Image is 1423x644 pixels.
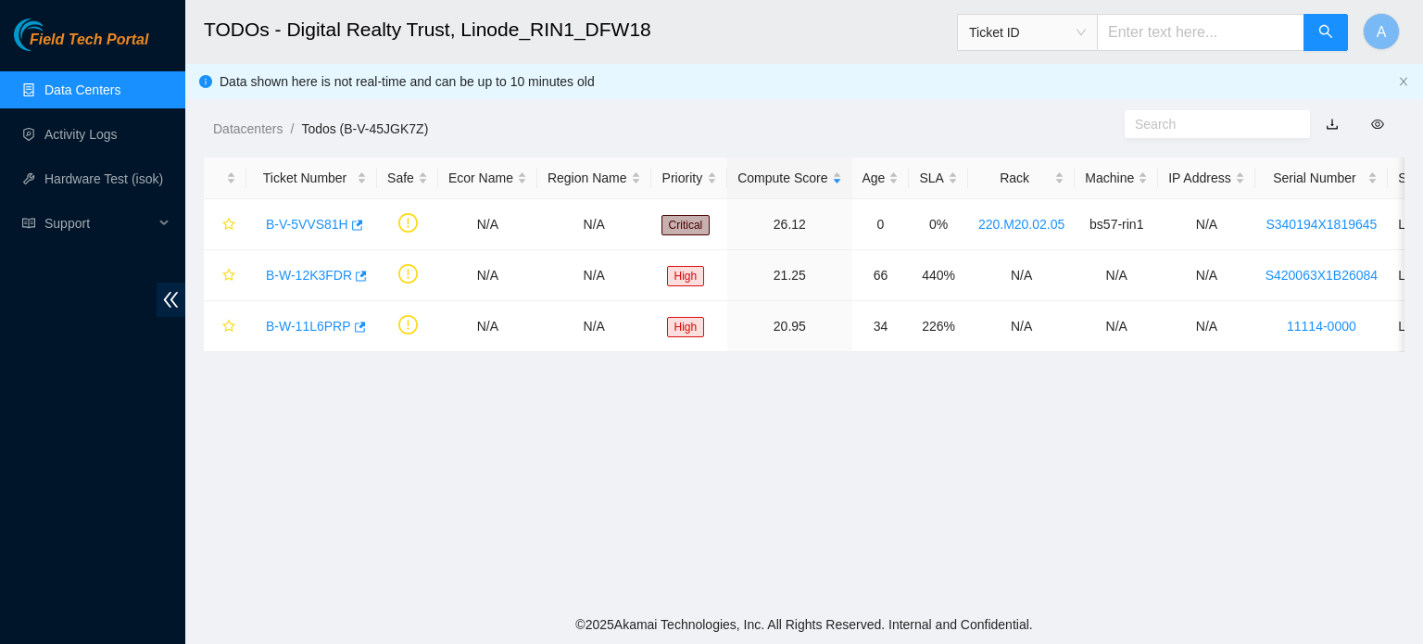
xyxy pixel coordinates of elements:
[667,266,705,286] span: High
[14,33,148,57] a: Akamai TechnologiesField Tech Portal
[978,217,1064,232] a: 220.M20.02.05
[1303,14,1348,51] button: search
[1398,76,1409,87] span: close
[398,213,418,233] span: exclamation-circle
[1326,117,1339,132] a: download
[1158,199,1254,250] td: N/A
[214,209,236,239] button: star
[1097,14,1304,51] input: Enter text here...
[398,264,418,284] span: exclamation-circle
[1075,199,1158,250] td: bs57-rin1
[266,268,352,283] a: B-W-12K3FDR
[1398,76,1409,88] button: close
[44,127,118,142] a: Activity Logs
[1371,118,1384,131] span: eye
[852,199,910,250] td: 0
[1266,268,1378,283] a: S420063X1B26084
[1377,20,1387,44] span: A
[438,301,537,352] td: N/A
[438,199,537,250] td: N/A
[537,301,651,352] td: N/A
[1363,13,1400,50] button: A
[214,260,236,290] button: star
[14,19,94,51] img: Akamai Technologies
[968,250,1075,301] td: N/A
[222,320,235,335] span: star
[30,32,148,49] span: Field Tech Portal
[537,250,651,301] td: N/A
[44,82,120,97] a: Data Centers
[222,269,235,284] span: star
[537,199,651,250] td: N/A
[969,19,1086,46] span: Ticket ID
[44,205,154,242] span: Support
[398,315,418,335] span: exclamation-circle
[22,217,35,230] span: read
[185,605,1423,644] footer: © 2025 Akamai Technologies, Inc. All Rights Reserved. Internal and Confidential.
[1266,217,1377,232] a: S340194X1819645
[266,217,348,232] a: B-V-5VVS81H
[290,121,294,136] span: /
[852,250,910,301] td: 66
[661,215,711,235] span: Critical
[1075,250,1158,301] td: N/A
[438,250,537,301] td: N/A
[1135,114,1285,134] input: Search
[727,301,851,352] td: 20.95
[222,218,235,233] span: star
[266,319,351,334] a: B-W-11L6PRP
[1312,109,1353,139] button: download
[301,121,428,136] a: Todos (B-V-45JGK7Z)
[157,283,185,317] span: double-left
[1287,319,1356,334] a: 11114-0000
[727,250,851,301] td: 21.25
[1158,301,1254,352] td: N/A
[852,301,910,352] td: 34
[213,121,283,136] a: Datacenters
[968,301,1075,352] td: N/A
[1318,24,1333,42] span: search
[727,199,851,250] td: 26.12
[909,301,967,352] td: 226%
[1158,250,1254,301] td: N/A
[667,317,705,337] span: High
[1075,301,1158,352] td: N/A
[909,250,967,301] td: 440%
[909,199,967,250] td: 0%
[44,171,163,186] a: Hardware Test (isok)
[214,311,236,341] button: star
